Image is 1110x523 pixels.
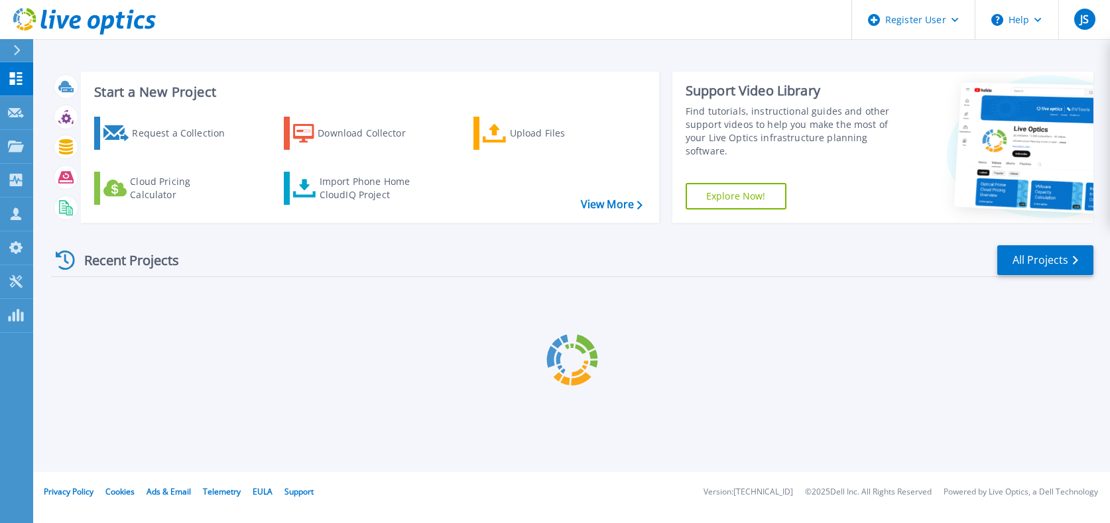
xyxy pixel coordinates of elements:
[203,486,241,497] a: Telemetry
[686,82,898,99] div: Support Video Library
[51,244,197,276] div: Recent Projects
[686,105,898,158] div: Find tutorials, instructional guides and other support videos to help you make the most of your L...
[805,488,932,496] li: © 2025 Dell Inc. All Rights Reserved
[318,120,424,146] div: Download Collector
[105,486,135,497] a: Cookies
[320,175,423,202] div: Import Phone Home CloudIQ Project
[944,488,1098,496] li: Powered by Live Optics, a Dell Technology
[132,120,238,146] div: Request a Collection
[44,486,93,497] a: Privacy Policy
[284,117,432,150] a: Download Collector
[253,486,273,497] a: EULA
[686,183,786,209] a: Explore Now!
[130,175,236,202] div: Cloud Pricing Calculator
[704,488,793,496] li: Version: [TECHNICAL_ID]
[1080,14,1089,25] span: JS
[284,486,314,497] a: Support
[581,198,643,211] a: View More
[94,85,642,99] h3: Start a New Project
[147,486,191,497] a: Ads & Email
[473,117,621,150] a: Upload Files
[94,117,242,150] a: Request a Collection
[510,120,616,146] div: Upload Files
[997,245,1093,275] a: All Projects
[94,172,242,205] a: Cloud Pricing Calculator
